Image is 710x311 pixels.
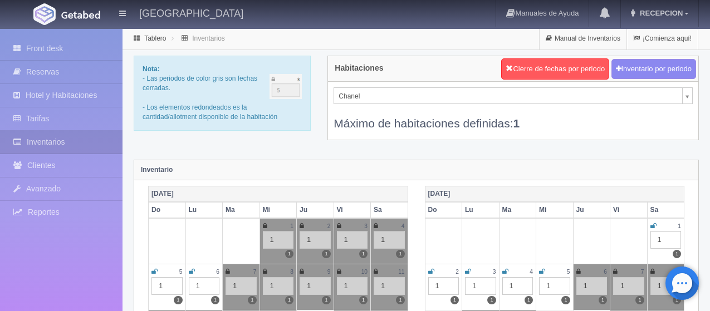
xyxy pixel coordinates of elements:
label: 1 [285,296,293,304]
th: Ju [573,202,610,218]
div: 1 [576,277,608,295]
div: 1 [613,277,644,295]
small: 3 [493,269,496,275]
small: 6 [216,269,219,275]
label: 1 [211,296,219,304]
a: Manual de Inventarios [540,28,626,50]
div: 1 [300,277,331,295]
img: Getabed [33,3,56,25]
th: Mi [536,202,574,218]
small: 1 [290,223,293,229]
h4: Habitaciones [335,64,383,72]
small: 2 [456,269,459,275]
th: Vi [334,202,371,218]
label: 1 [396,296,404,304]
div: 1 [226,277,257,295]
th: Sa [371,202,408,218]
div: 1 [428,277,459,295]
span: Chanel [339,88,678,105]
button: Cierre de fechas por periodo [501,58,609,80]
th: Vi [610,202,648,218]
div: - Las periodos de color gris son fechas cerradas. - Los elementos redondeados es la cantidad/allo... [134,56,311,131]
label: 1 [322,250,330,258]
h4: [GEOGRAPHIC_DATA] [139,6,243,19]
small: 4 [530,269,533,275]
span: RECEPCION [637,9,683,17]
label: 1 [359,250,368,258]
strong: Inventario [141,166,173,174]
label: 1 [396,250,404,258]
th: [DATE] [425,186,684,202]
label: 1 [673,250,681,258]
small: 4 [401,223,405,229]
small: 2 [327,223,331,229]
div: 1 [650,277,682,295]
th: Do [425,202,462,218]
label: 1 [599,296,607,304]
div: 1 [300,231,331,249]
small: 11 [398,269,404,275]
label: 1 [673,296,681,304]
div: 1 [465,277,496,295]
div: 1 [650,231,682,249]
th: Lu [185,202,223,218]
small: 7 [253,269,257,275]
img: cutoff.png [270,74,302,99]
label: 1 [635,296,644,304]
div: 1 [263,277,294,295]
small: 3 [364,223,368,229]
img: Getabed [61,11,100,19]
label: 1 [174,296,182,304]
div: 1 [374,231,405,249]
small: 10 [361,269,368,275]
div: 1 [374,277,405,295]
th: [DATE] [149,186,408,202]
label: 1 [525,296,533,304]
b: Nota: [143,65,160,73]
a: Inventarios [192,34,225,42]
div: Máximo de habitaciones definidas: [334,104,693,131]
a: Tablero [144,34,166,42]
div: 1 [337,231,368,249]
div: 1 [539,277,570,295]
b: 1 [513,117,520,130]
a: Chanel [334,87,693,104]
div: 1 [337,277,368,295]
th: Do [149,202,186,218]
th: Lu [462,202,500,218]
th: Ma [499,202,536,218]
th: Mi [259,202,297,218]
th: Ju [297,202,334,218]
small: 6 [604,269,607,275]
label: 1 [487,296,496,304]
small: 9 [327,269,331,275]
label: 1 [248,296,256,304]
div: 1 [502,277,533,295]
button: Inventario por periodo [611,59,696,80]
small: 5 [179,269,183,275]
div: 1 [263,231,294,249]
div: 1 [189,277,220,295]
label: 1 [451,296,459,304]
label: 1 [359,296,368,304]
th: Ma [223,202,260,218]
small: 7 [641,269,644,275]
th: Sa [647,202,684,218]
label: 1 [285,250,293,258]
label: 1 [561,296,570,304]
a: ¡Comienza aquí! [627,28,698,50]
small: 5 [567,269,570,275]
small: 1 [678,223,681,229]
label: 1 [322,296,330,304]
div: 1 [151,277,183,295]
small: 8 [290,269,293,275]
